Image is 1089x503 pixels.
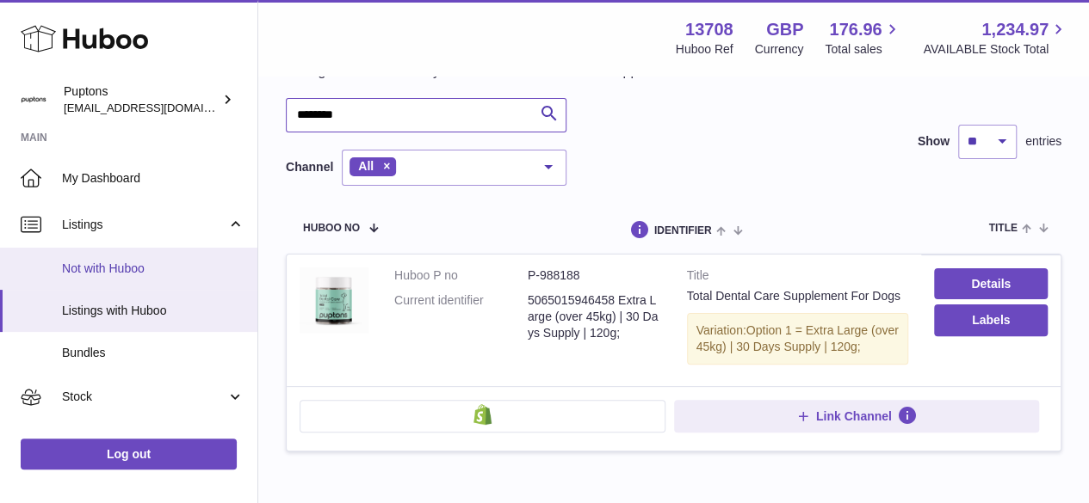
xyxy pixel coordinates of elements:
span: My Dashboard [62,170,244,187]
button: Link Channel [674,400,1040,432]
div: Total Dental Care Supplement For Dogs [687,288,909,304]
span: Link Channel [816,408,892,424]
span: entries [1025,133,1061,150]
div: Huboo Ref [676,41,733,58]
div: Variation: [687,313,909,365]
span: Listings [62,217,226,233]
strong: Title [687,267,909,288]
dd: 5065015946458 Extra Large (over 45kg) | 30 Days Supply | 120g; [528,292,661,341]
span: [EMAIL_ADDRESS][DOMAIN_NAME] [64,101,253,114]
dd: P-988188 [528,267,661,284]
span: Listings with Huboo [62,303,244,319]
span: AVAILABLE Stock Total [923,41,1068,58]
span: 1,234.97 [981,18,1049,41]
span: identifier [654,225,712,236]
span: Huboo no [303,223,360,234]
label: Channel [286,159,333,175]
a: 176.96 Total sales [825,18,901,58]
strong: GBP [766,18,803,41]
strong: 13708 [685,18,733,41]
span: Stock [62,389,226,405]
a: Log out [21,439,237,469]
dt: Current identifier [394,292,528,341]
img: internalAdmin-13708@internal.huboo.com [21,87,46,113]
div: Currency [755,41,804,58]
span: Not with Huboo [62,261,244,277]
button: Labels [934,304,1048,335]
div: Puptons [64,83,219,116]
span: Total sales [825,41,901,58]
span: title [988,223,1017,234]
img: shopify-small.png [473,404,492,425]
span: Option 1 = Extra Large (over 45kg) | 30 Days Supply | 120g; [696,323,899,353]
dt: Huboo P no [394,267,528,284]
label: Show [918,133,950,150]
span: Bundles [62,345,244,361]
a: Details [934,268,1048,299]
a: 1,234.97 AVAILABLE Stock Total [923,18,1068,58]
img: Total Dental Care Supplement For Dogs [300,267,368,332]
span: All [358,159,374,173]
span: 176.96 [829,18,882,41]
